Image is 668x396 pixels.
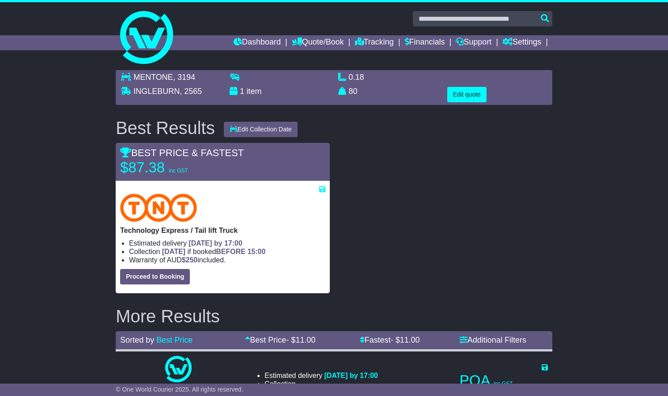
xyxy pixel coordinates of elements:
[116,386,243,393] span: © One World Courier 2025. All rights reserved.
[460,336,526,344] a: Additional Filters
[156,336,192,344] a: Best Price
[180,87,202,96] span: , 2565
[286,336,315,344] span: - $
[129,239,325,247] li: Estimated delivery
[295,336,315,344] span: 11.00
[264,371,378,380] li: Estimated delivery
[182,256,198,264] span: $
[162,248,185,255] span: [DATE]
[447,87,487,102] button: Edit quote
[292,35,344,50] a: Quote/Book
[240,87,244,96] span: 1
[120,269,190,284] button: Proceed to Booking
[224,122,298,137] button: Edit Collection Date
[349,73,364,82] span: 0.18
[111,118,219,138] div: Best Results
[165,356,192,382] img: One World Courier: Same Day Nationwide(quotes take 0.5-1 hour)
[120,159,230,176] p: $87.38
[234,35,281,50] a: Dashboard
[325,372,378,379] span: [DATE] by 17:00
[360,336,420,344] a: Fastest- $11.00
[120,336,154,344] span: Sorted by
[355,35,394,50] a: Tracking
[494,381,513,387] span: inc GST
[186,256,198,264] span: 250
[162,248,265,255] span: if booked
[245,336,315,344] a: Best Price- $11.00
[120,147,244,158] span: BEST PRICE & FASTEST
[460,372,548,389] p: POA
[264,380,378,388] li: Collection
[173,73,195,82] span: , 3194
[129,247,325,256] li: Collection
[400,336,420,344] span: 11.00
[116,306,552,326] h2: More Results
[120,194,197,222] img: TNT Domestic: Technology Express / Tail lift Truck
[247,248,265,255] span: 15:00
[456,35,491,50] a: Support
[133,73,173,82] span: MENTONE
[133,87,180,96] span: INGLEBURN
[189,239,242,247] span: [DATE] by 17:00
[216,248,245,255] span: BEFORE
[391,336,420,344] span: - $
[246,87,261,96] span: item
[405,35,445,50] a: Financials
[169,168,188,174] span: inc GST
[120,226,325,235] p: Technology Express / Tail lift Truck
[129,256,325,264] li: Warranty of AUD included.
[502,35,541,50] a: Settings
[349,87,358,96] span: 80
